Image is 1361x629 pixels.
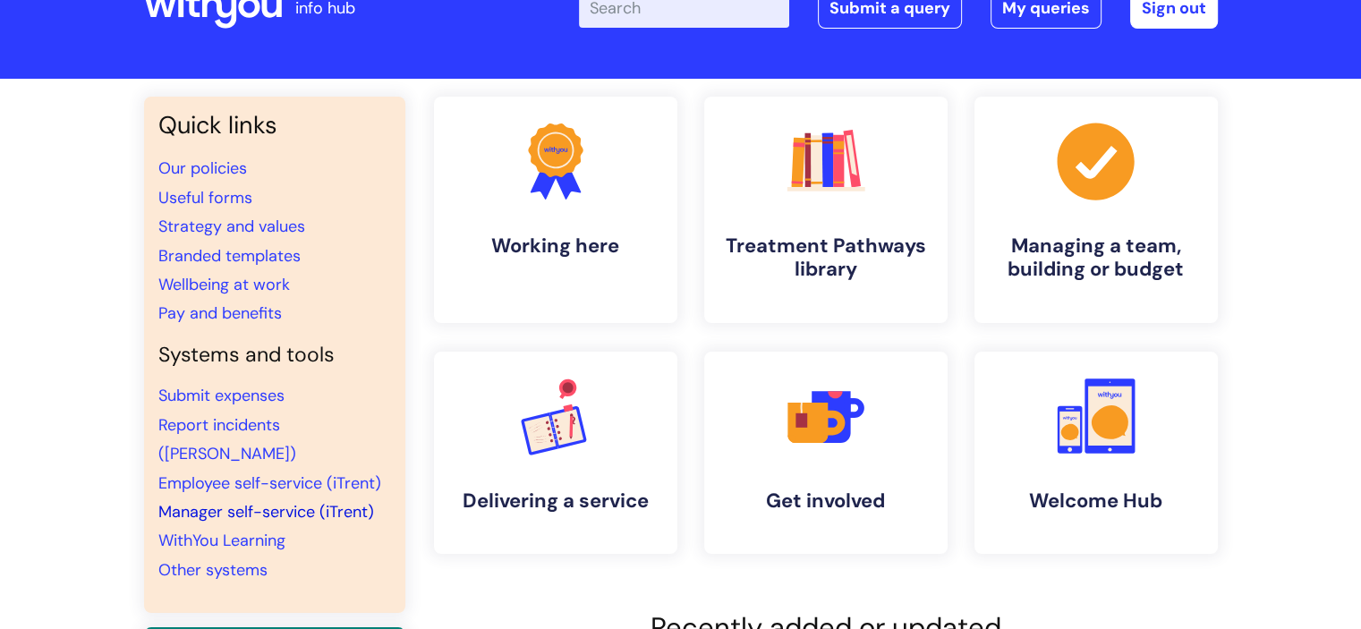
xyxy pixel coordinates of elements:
h3: Quick links [158,111,391,140]
a: Our policies [158,157,247,179]
a: Managing a team, building or budget [974,97,1218,323]
a: Pay and benefits [158,302,282,324]
a: WithYou Learning [158,530,285,551]
a: Submit expenses [158,385,285,406]
h4: Welcome Hub [989,489,1204,513]
h4: Systems and tools [158,343,391,368]
h4: Get involved [719,489,933,513]
a: Treatment Pathways library [704,97,948,323]
a: Employee self-service (iTrent) [158,472,381,494]
h4: Working here [448,234,663,258]
a: Useful forms [158,187,252,208]
a: Get involved [704,352,948,554]
a: Delivering a service [434,352,677,554]
a: Manager self-service (iTrent) [158,501,374,523]
a: Strategy and values [158,216,305,237]
a: Other systems [158,559,268,581]
a: Branded templates [158,245,301,267]
h4: Delivering a service [448,489,663,513]
a: Report incidents ([PERSON_NAME]) [158,414,296,464]
a: Wellbeing at work [158,274,290,295]
a: Working here [434,97,677,323]
a: Welcome Hub [974,352,1218,554]
h4: Managing a team, building or budget [989,234,1204,282]
h4: Treatment Pathways library [719,234,933,282]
